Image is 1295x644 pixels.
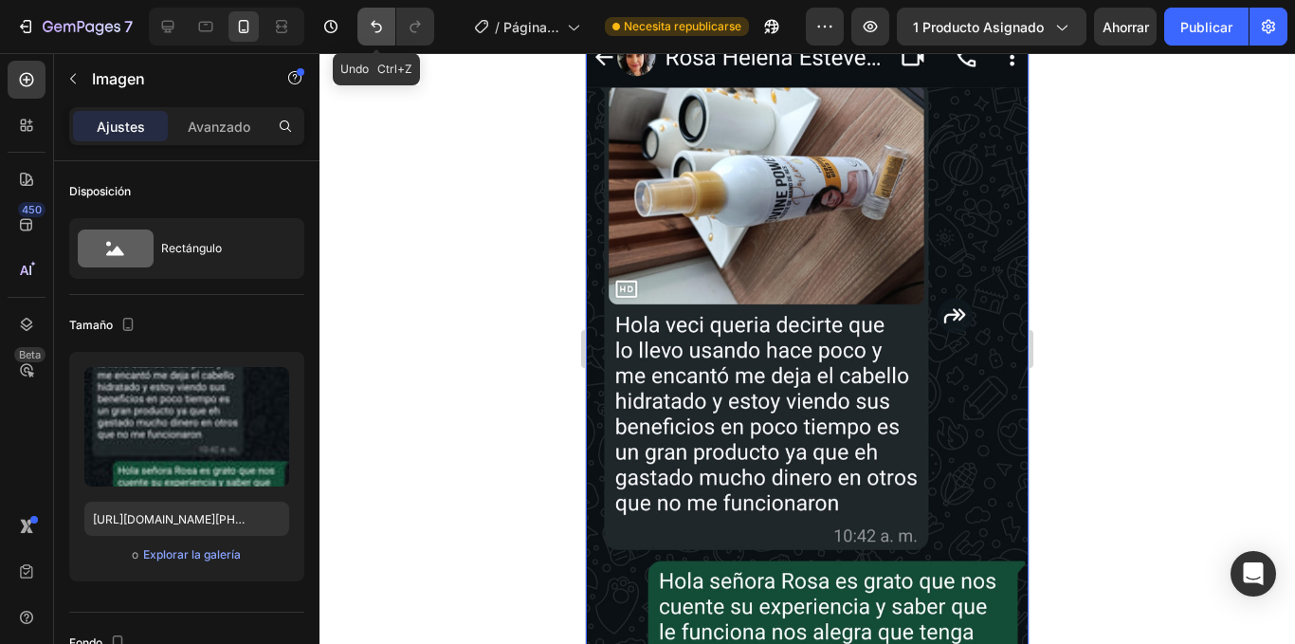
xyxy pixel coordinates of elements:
button: Publicar [1164,8,1249,46]
font: Avanzado [188,119,250,135]
font: Publicar [1180,19,1232,35]
img: imagen de vista previa [84,367,289,487]
font: / [495,19,500,35]
font: Disposición [69,184,131,198]
p: Imagen [92,67,253,90]
button: Explorar la galería [142,545,242,564]
button: 7 [8,8,141,46]
font: Ajustes [97,119,145,135]
div: Deshacer/Rehacer [357,8,434,46]
font: o [132,547,138,561]
font: Ahorrar [1103,19,1149,35]
button: 1 producto asignado [897,8,1086,46]
button: Ahorrar [1094,8,1157,46]
font: Imagen [92,69,145,88]
font: 7 [124,17,133,36]
font: 1 producto asignado [913,19,1044,35]
font: Rectángulo [161,241,222,255]
div: Abrir Intercom Messenger [1231,551,1276,597]
font: Página del producto - [DATE][PERSON_NAME] 16:40:35 [503,19,559,155]
font: Necesita republicarse [624,19,741,33]
font: Explorar la galería [143,547,241,561]
iframe: Área de diseño [586,53,1029,644]
font: 450 [22,203,42,216]
input: https://ejemplo.com/imagen.jpg [84,502,289,536]
font: Beta [19,348,41,361]
font: Tamaño [69,318,113,332]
